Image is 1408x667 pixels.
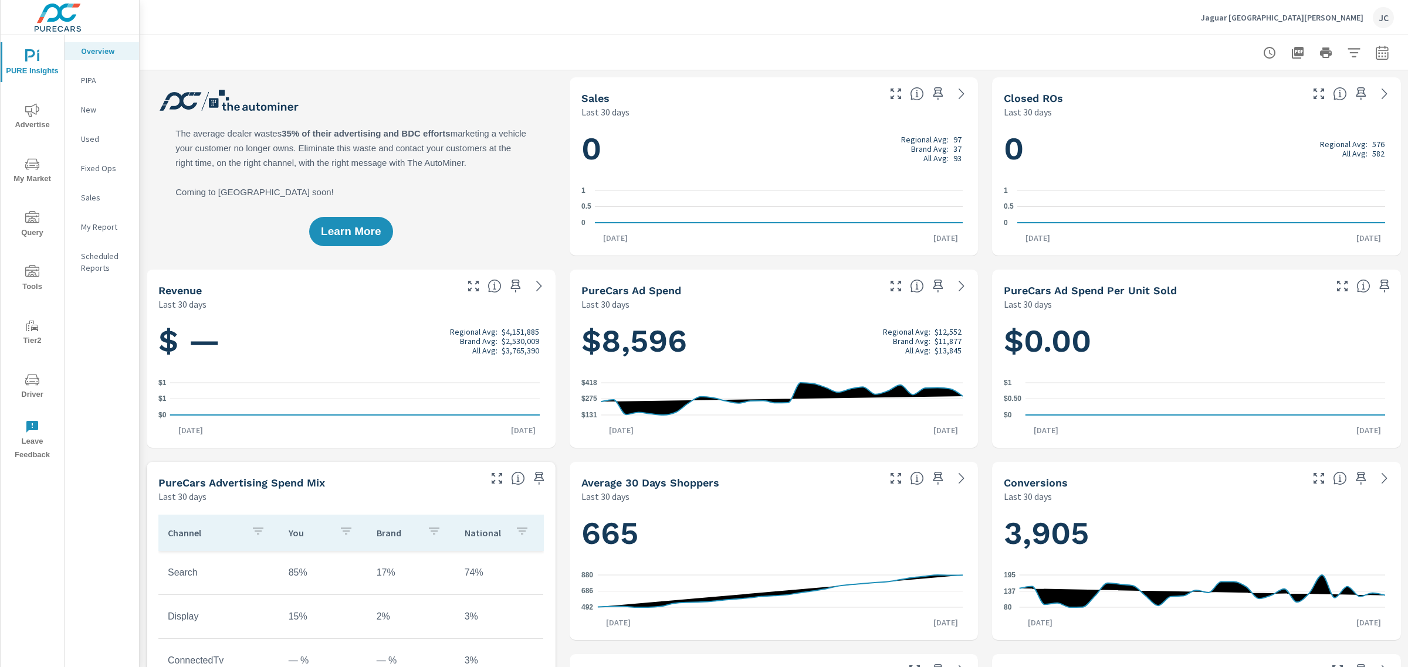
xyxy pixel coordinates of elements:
p: [DATE] [1020,617,1061,628]
span: Save this to your personalized report [530,469,549,488]
h1: 0 [581,129,967,169]
p: $2,530,009 [502,336,539,346]
button: "Export Report to PDF" [1286,41,1309,64]
span: PURE Insights [4,49,60,78]
text: $1 [1004,379,1012,387]
h5: PureCars Ad Spend Per Unit Sold [1004,284,1177,297]
p: [DATE] [595,232,636,244]
button: Make Fullscreen [464,277,483,295]
td: 85% [279,558,367,587]
p: Brand Avg: [911,144,949,154]
button: Select Date Range [1370,41,1394,64]
p: Jaguar [GEOGRAPHIC_DATA][PERSON_NAME] [1201,12,1363,23]
td: 3% [455,602,543,631]
text: 80 [1004,603,1012,611]
p: Brand Avg: [460,336,497,346]
td: 15% [279,602,367,631]
p: [DATE] [1348,232,1389,244]
p: $3,765,390 [502,346,539,355]
div: Sales [65,189,139,206]
h5: PureCars Advertising Spend Mix [158,477,325,489]
p: Last 30 days [1004,297,1052,311]
p: Last 30 days [581,105,629,119]
p: Regional Avg: [1320,139,1368,149]
td: 2% [367,602,455,631]
span: Tier2 [4,319,60,348]
p: [DATE] [925,232,966,244]
button: Apply Filters [1342,41,1366,64]
p: Fixed Ops [81,162,130,174]
p: [DATE] [601,424,642,436]
h1: 3,905 [1004,513,1389,553]
div: PIPA [65,72,139,89]
h1: 0 [1004,129,1389,169]
h1: $0.00 [1004,321,1389,361]
div: nav menu [1,35,64,467]
text: $131 [581,411,597,419]
h5: Conversions [1004,477,1068,489]
p: Sales [81,192,130,203]
text: $0 [158,411,167,419]
span: Total sales revenue over the selected date range. [Source: This data is sourced from the dealer’s... [488,279,502,293]
text: $0.50 [1004,395,1021,403]
p: Last 30 days [1004,489,1052,503]
span: Number of Repair Orders Closed by the selected dealership group over the selected time range. [So... [1333,87,1347,101]
div: Scheduled Reports [65,247,139,277]
div: Overview [65,42,139,60]
p: 97 [953,135,962,144]
text: $0 [1004,411,1012,419]
p: All Avg: [905,346,930,355]
span: Save this to your personalized report [929,469,947,488]
p: $4,151,885 [502,327,539,336]
text: 1 [1004,186,1008,195]
div: New [65,101,139,118]
span: Save this to your personalized report [1352,469,1370,488]
h1: $8,596 [581,321,967,361]
button: Make Fullscreen [886,84,905,103]
text: 0.5 [581,203,591,211]
p: [DATE] [170,424,211,436]
p: Regional Avg: [883,327,930,336]
p: 37 [953,144,962,154]
a: See more details in report [530,277,549,295]
button: Make Fullscreen [1333,277,1352,295]
p: My Report [81,221,130,233]
td: 17% [367,558,455,587]
p: Overview [81,45,130,57]
text: 0 [1004,219,1008,227]
h1: $ — [158,321,544,361]
p: 576 [1372,139,1385,149]
span: Tools [4,265,60,294]
div: JC [1373,7,1394,28]
td: Search [158,558,279,587]
td: Display [158,602,279,631]
p: Last 30 days [581,297,629,311]
p: Scheduled Reports [81,250,130,274]
p: All Avg: [1342,149,1368,158]
text: 492 [581,603,593,611]
p: New [81,104,130,115]
p: $13,845 [935,346,962,355]
span: Save this to your personalized report [929,277,947,295]
text: 137 [1004,587,1016,595]
p: $12,552 [935,327,962,336]
button: Print Report [1314,41,1338,64]
text: 0 [581,219,585,227]
span: The number of dealer-specified goals completed by a visitor. [Source: This data is provided by th... [1333,471,1347,485]
a: See more details in report [952,469,971,488]
button: Learn More [309,217,392,246]
div: My Report [65,218,139,236]
p: You [289,527,330,539]
span: Save this to your personalized report [506,277,525,295]
button: Make Fullscreen [886,469,905,488]
span: A rolling 30 day total of daily Shoppers on the dealership website, averaged over the selected da... [910,471,924,485]
p: 93 [953,154,962,163]
p: Regional Avg: [901,135,949,144]
h5: Revenue [158,284,202,297]
text: 686 [581,587,593,595]
span: Driver [4,373,60,401]
text: 195 [1004,571,1016,579]
span: Leave Feedback [4,420,60,462]
text: 0.5 [1004,203,1014,211]
span: Average cost of advertising per each vehicle sold at the dealer over the selected date range. The... [1356,279,1370,293]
